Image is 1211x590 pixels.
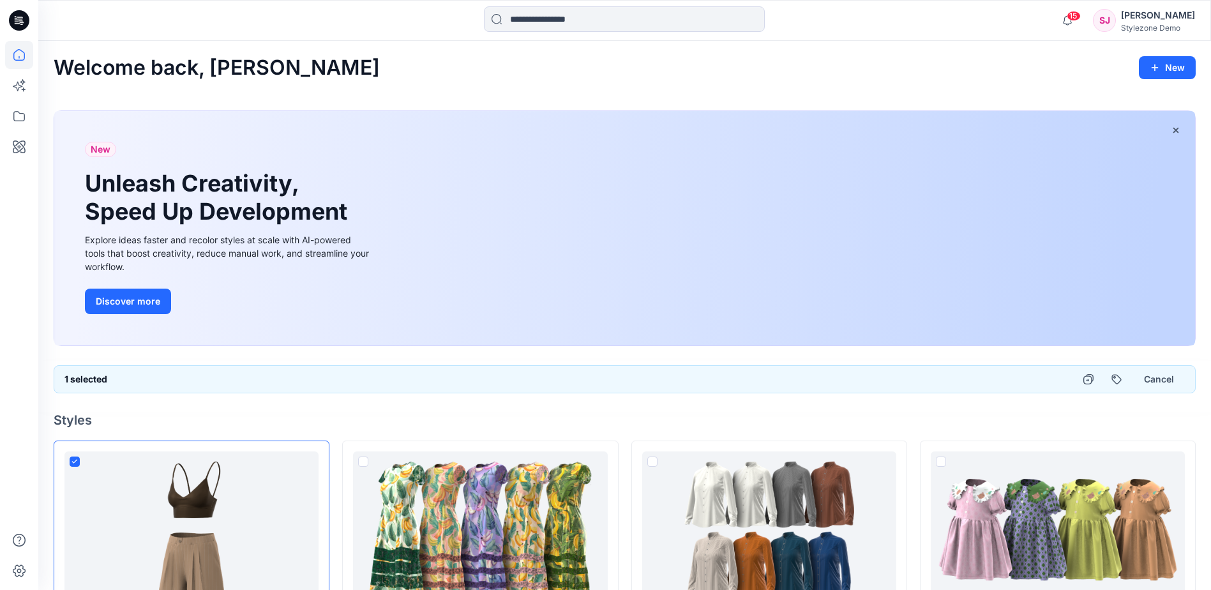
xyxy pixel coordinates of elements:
h2: Welcome back, [PERSON_NAME] [54,56,380,80]
h6: 1 selected [64,372,107,387]
div: [PERSON_NAME] [1121,8,1195,23]
span: New [91,142,110,157]
div: Stylezone Demo [1121,23,1195,33]
span: 15 [1067,11,1081,21]
button: Cancel [1133,368,1185,391]
a: Discover more [85,289,372,314]
div: SJ [1093,9,1116,32]
button: New [1139,56,1196,79]
button: Discover more [85,289,171,314]
h1: Unleash Creativity, Speed Up Development [85,170,353,225]
div: Explore ideas faster and recolor styles at scale with AI-powered tools that boost creativity, red... [85,233,372,273]
h4: Styles [54,412,1196,428]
